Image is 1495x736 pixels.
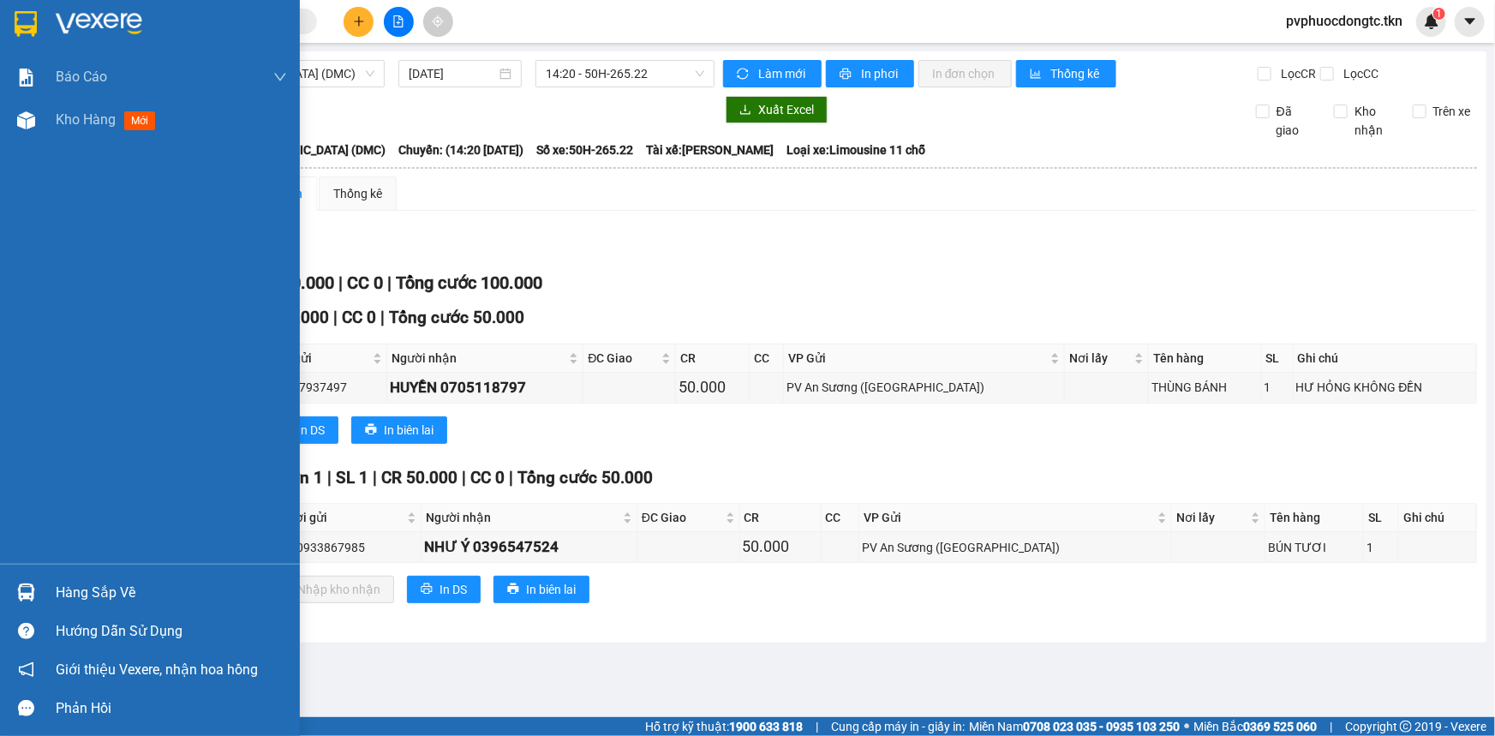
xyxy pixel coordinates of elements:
[1051,64,1103,83] span: Thống kê
[758,64,808,83] span: Làm mới
[864,508,1154,527] span: VP Gửi
[1294,344,1477,373] th: Ghi chú
[723,60,822,87] button: syncLàm mới
[462,468,466,488] span: |
[676,344,750,373] th: CR
[788,349,1048,368] span: VP Gửi
[392,349,565,368] span: Người nhận
[1030,68,1044,81] span: bar-chart
[423,7,453,37] button: aim
[56,111,116,128] span: Kho hàng
[338,272,343,293] span: |
[861,64,900,83] span: In phơi
[969,717,1180,736] span: Miền Nam
[588,349,658,368] span: ĐC Giao
[18,623,34,639] span: question-circle
[729,720,803,733] strong: 1900 633 818
[56,66,107,87] span: Báo cáo
[333,308,338,327] span: |
[409,64,496,83] input: 14/09/2025
[546,61,704,87] span: 14:20 - 50H-265.22
[1400,721,1412,733] span: copyright
[389,308,524,327] span: Tổng cước 50.000
[1462,14,1478,29] span: caret-down
[333,184,382,203] div: Thống kê
[1193,717,1317,736] span: Miền Bắc
[390,376,580,399] div: HUYỀN 0705118797
[822,504,859,532] th: CC
[342,308,376,327] span: CC 0
[56,580,287,606] div: Hàng sắp về
[56,696,287,721] div: Phản hồi
[272,508,404,527] span: Người gửi
[265,576,394,603] button: downloadNhập kho nhận
[426,508,619,527] span: Người nhận
[786,141,925,159] span: Loại xe: Limousine 11 chỗ
[255,378,384,397] div: NHI 0937937497
[816,717,818,736] span: |
[56,659,258,680] span: Giới thiệu Vexere, nhận hoa hồng
[424,536,633,559] div: NHƯ Ý 0396547524
[17,583,35,601] img: warehouse-icon
[758,100,814,119] span: Xuất Excel
[1424,14,1439,29] img: icon-new-feature
[18,661,34,678] span: notification
[440,580,467,599] span: In DS
[1184,723,1189,730] span: ⚪️
[1296,378,1474,397] div: HƯ HỎNG KHÔNG ĐỀN
[826,60,914,87] button: printerIn phơi
[365,423,377,437] span: printer
[347,272,383,293] span: CC 0
[15,11,37,37] img: logo-vxr
[509,468,513,488] span: |
[373,468,377,488] span: |
[1023,720,1180,733] strong: 0708 023 035 - 0935 103 250
[124,111,155,130] span: mới
[1348,102,1399,140] span: Kho nhận
[831,717,965,736] span: Cung cấp máy in - giấy in:
[278,468,323,488] span: Đơn 1
[859,532,1172,562] td: PV An Sương (Hàng Hóa)
[392,15,404,27] span: file-add
[1270,102,1321,140] span: Đã giao
[726,96,828,123] button: downloadXuất Excel
[1265,504,1364,532] th: Tên hàng
[1069,349,1131,368] span: Nơi lấy
[398,141,523,159] span: Chuyến: (14:20 [DATE])
[786,378,1062,397] div: PV An Sương ([GEOGRAPHIC_DATA])
[642,508,722,527] span: ĐC Giao
[1272,10,1416,32] span: pvphuocdongtc.tkn
[1176,508,1247,527] span: Nơi lấy
[507,583,519,596] span: printer
[1243,720,1317,733] strong: 0369 525 060
[351,416,447,444] button: printerIn biên lai
[421,583,433,596] span: printer
[336,468,368,488] span: SL 1
[380,308,385,327] span: |
[1455,7,1485,37] button: caret-down
[387,272,392,293] span: |
[297,421,325,440] span: In DS
[1399,504,1476,532] th: Ghi chú
[56,619,287,644] div: Hướng dẫn sử dụng
[1436,8,1442,20] span: 1
[679,375,746,399] div: 50.000
[273,70,287,84] span: down
[1426,102,1478,121] span: Trên xe
[493,576,589,603] button: printerIn biên lai
[344,7,374,37] button: plus
[381,468,457,488] span: CR 50.000
[526,580,576,599] span: In biên lai
[1274,64,1319,83] span: Lọc CR
[432,15,444,27] span: aim
[517,468,653,488] span: Tổng cước 50.000
[645,717,803,736] span: Hỗ trợ kỹ thuật:
[1149,344,1261,373] th: Tên hàng
[384,421,434,440] span: In biên lai
[384,7,414,37] button: file-add
[646,141,774,159] span: Tài xế: [PERSON_NAME]
[784,373,1066,403] td: PV An Sương (Hàng Hóa)
[739,104,751,117] span: download
[327,468,332,488] span: |
[271,538,418,557] div: QUY 0933867985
